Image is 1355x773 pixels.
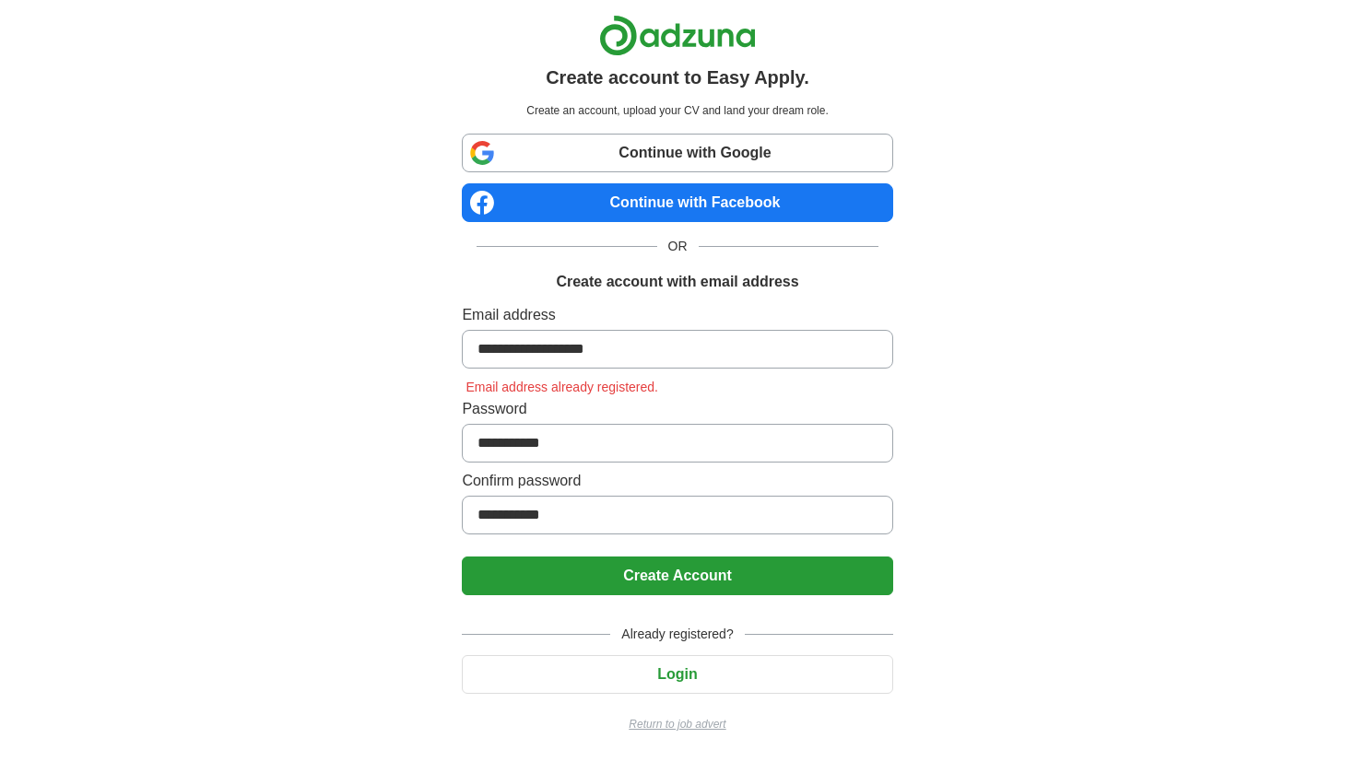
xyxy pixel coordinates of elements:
button: Login [462,655,892,694]
span: Already registered? [610,625,744,644]
a: Login [462,666,892,682]
h1: Create account to Easy Apply. [546,64,809,91]
a: Continue with Google [462,134,892,172]
span: OR [657,237,699,256]
label: Confirm password [462,470,892,492]
h1: Create account with email address [556,271,798,293]
p: Create an account, upload your CV and land your dream role. [465,102,889,119]
span: Email address already registered. [462,380,662,394]
label: Email address [462,304,892,326]
a: Continue with Facebook [462,183,892,222]
a: Return to job advert [462,716,892,732]
button: Create Account [462,556,892,595]
label: Password [462,398,892,420]
img: Adzuna logo [599,15,756,56]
